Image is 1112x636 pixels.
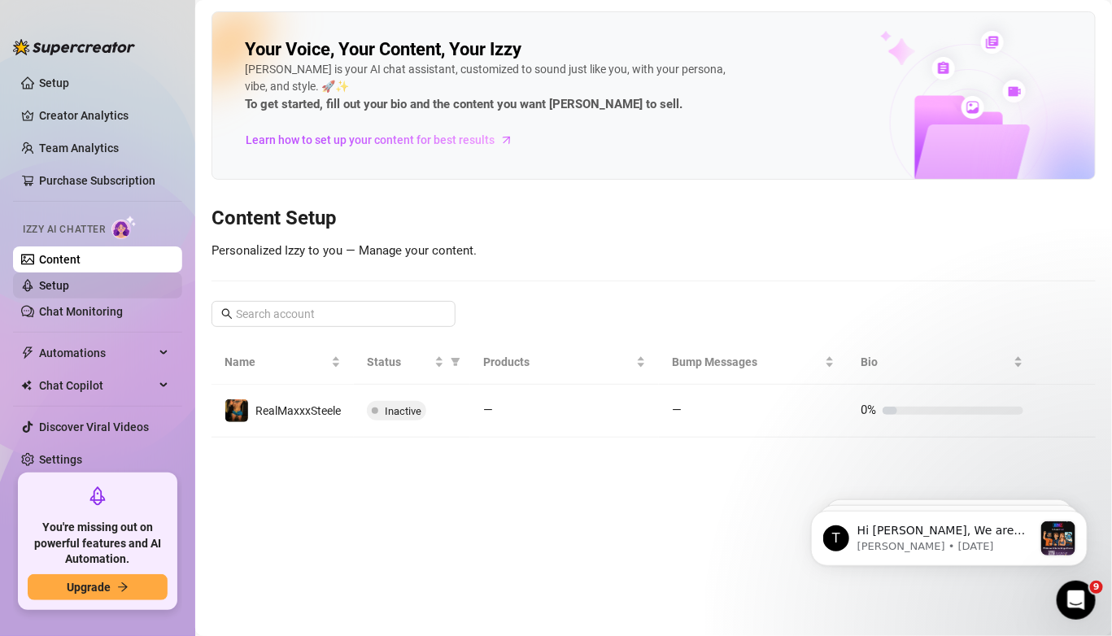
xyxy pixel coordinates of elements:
[245,127,525,153] a: Learn how to set up your content for best results
[385,405,421,417] span: Inactive
[470,340,659,385] th: Products
[221,308,233,320] span: search
[117,582,129,593] span: arrow-right
[28,520,168,568] span: You're missing out on powerful features and AI Automation.
[21,346,34,359] span: thunderbolt
[39,253,81,266] a: Content
[659,340,848,385] th: Bump Messages
[39,76,69,89] a: Setup
[211,340,354,385] th: Name
[367,353,431,371] span: Status
[255,404,341,417] span: RealMaxxxSteele
[39,168,169,194] a: Purchase Subscription
[672,403,682,417] span: —
[236,305,433,323] input: Search account
[245,61,733,115] div: [PERSON_NAME] is your AI chat assistant, customized to sound just like you, with your persona, vi...
[848,340,1036,385] th: Bio
[672,353,822,371] span: Bump Messages
[225,353,328,371] span: Name
[225,399,248,422] img: RealMaxxxSteele
[21,380,32,391] img: Chat Copilot
[245,38,521,61] h2: Your Voice, Your Content, Your Izzy
[447,350,464,374] span: filter
[451,357,460,367] span: filter
[39,453,82,466] a: Settings
[71,46,246,155] span: Hi [PERSON_NAME], We are attending XBIZ 🎉. If you’re there too, scan the QR code and drop us a me...
[39,142,119,155] a: Team Analytics
[843,13,1095,179] img: ai-chatter-content-library-cLFOSyPT.png
[39,305,123,318] a: Chat Monitoring
[111,216,137,239] img: AI Chatter
[67,581,111,594] span: Upgrade
[211,206,1096,232] h3: Content Setup
[39,372,155,399] span: Chat Copilot
[1057,581,1096,620] iframe: Intercom live chat
[71,61,246,76] p: Message from Tanya, sent 5w ago
[861,353,1010,371] span: Bio
[211,243,477,258] span: Personalized Izzy to you — Manage your content.
[23,222,105,237] span: Izzy AI Chatter
[39,279,69,292] a: Setup
[1090,581,1103,594] span: 9
[39,340,155,366] span: Automations
[13,39,135,55] img: logo-BBDzfeDw.svg
[28,574,168,600] button: Upgradearrow-right
[39,102,169,129] a: Creator Analytics
[245,97,682,111] strong: To get started, fill out your bio and the content you want [PERSON_NAME] to sell.
[787,478,1112,592] iframe: Intercom notifications message
[483,403,493,417] span: —
[354,340,470,385] th: Status
[499,132,515,148] span: arrow-right
[861,403,876,417] span: 0%
[483,353,633,371] span: Products
[246,131,495,149] span: Learn how to set up your content for best results
[88,486,107,506] span: rocket
[39,420,149,433] a: Discover Viral Videos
